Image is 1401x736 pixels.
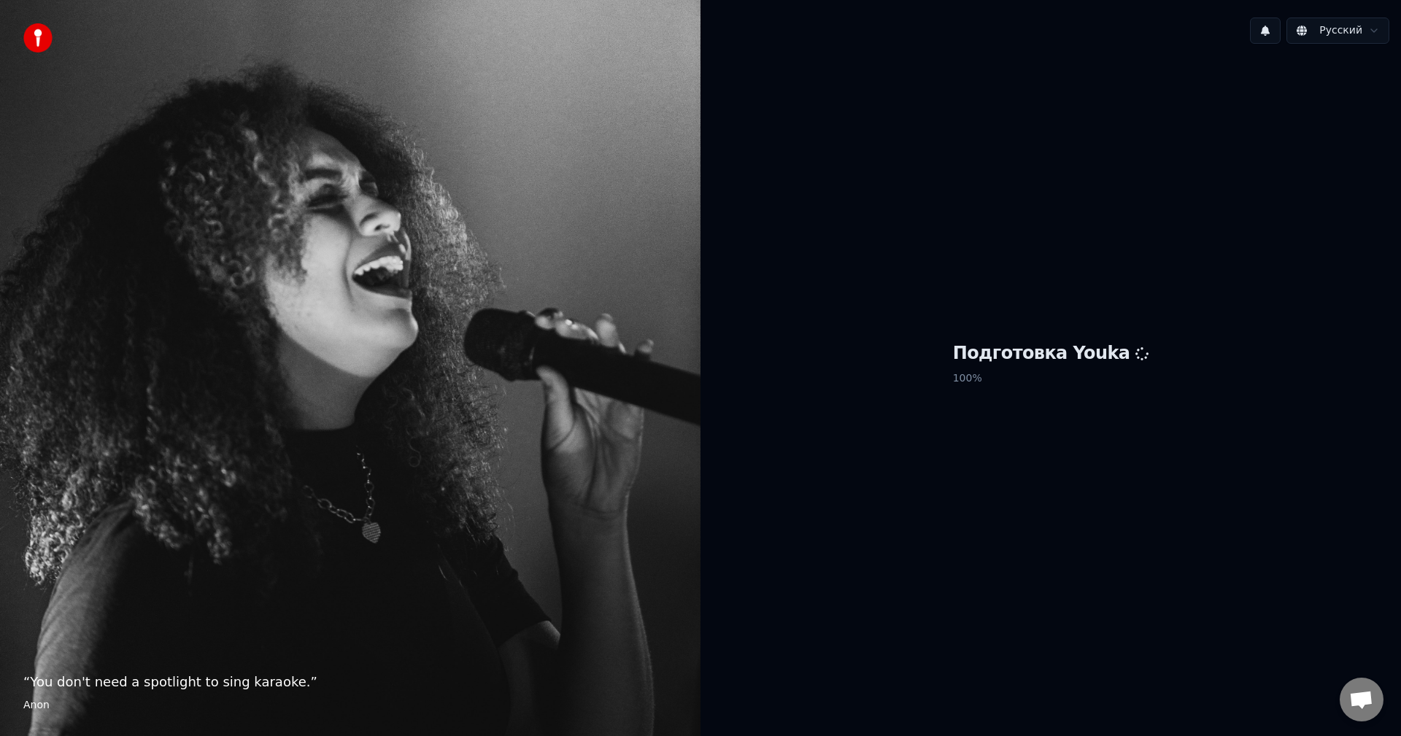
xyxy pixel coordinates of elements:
a: Открытый чат [1340,678,1383,721]
p: 100 % [953,365,1149,392]
img: youka [23,23,53,53]
h1: Подготовка Youka [953,342,1149,365]
p: “ You don't need a spotlight to sing karaoke. ” [23,672,677,692]
footer: Anon [23,698,677,713]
